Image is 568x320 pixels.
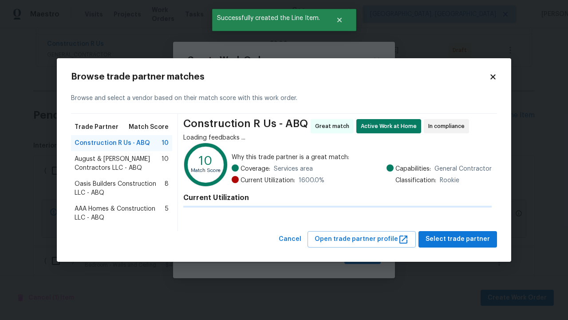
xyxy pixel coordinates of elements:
text: Match Score [191,168,221,173]
span: In compliance [428,122,468,131]
span: Construction R Us - ABQ [75,139,150,148]
button: Close [325,11,354,29]
span: Oasis Builders Construction LLC - ABQ [75,180,165,197]
span: Match Score [129,123,169,132]
span: 8 [165,180,169,197]
span: Select trade partner [426,234,490,245]
span: Open trade partner profile [315,234,409,245]
h4: Current Utilization [183,193,492,202]
div: Loading feedbacks ... [183,133,492,142]
span: Cancel [279,234,301,245]
span: Capabilities: [395,164,431,173]
span: AAA Homes & Construction LLC - ABQ [75,204,165,222]
span: Construction R Us - ABQ [183,119,308,133]
span: Coverage: [241,164,270,173]
span: Successfully created the Line Item. [212,9,325,28]
text: 10 [199,155,213,167]
span: Services area [274,164,313,173]
span: Active Work at Home [361,122,420,131]
span: Rookie [440,176,459,185]
span: Trade Partner [75,123,118,132]
div: Browse and select a vendor based on their match score with this work order. [71,83,497,114]
span: August & [PERSON_NAME] Contractors LLC - ABQ [75,155,162,172]
span: 5 [165,204,169,222]
span: 10 [162,139,169,148]
span: 1600.0 % [299,176,324,185]
button: Cancel [275,231,305,248]
span: 10 [162,155,169,172]
span: Great match [315,122,353,131]
button: Open trade partner profile [308,231,416,248]
button: Select trade partner [418,231,497,248]
span: Classification: [395,176,436,185]
span: Current Utilization: [241,176,295,185]
span: Why this trade partner is a great match: [232,153,492,162]
span: General Contractor [434,164,492,173]
h2: Browse trade partner matches [71,72,489,81]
